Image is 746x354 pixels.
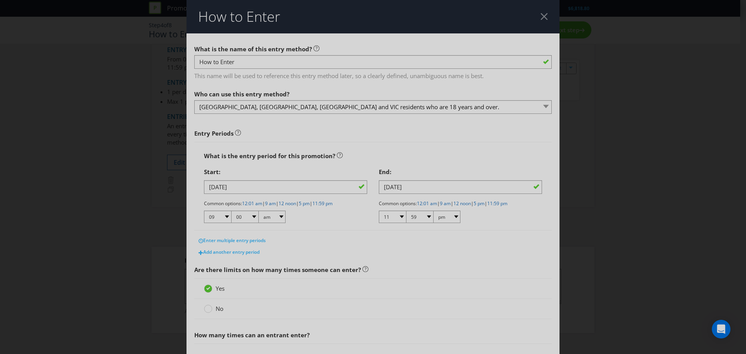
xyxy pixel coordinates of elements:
[194,331,310,339] span: How many times can an entrant enter?
[265,200,276,207] a: 9 am
[194,69,552,80] span: This name will be used to reference this entry method later, so a clearly defined, unambiguous na...
[194,266,361,274] span: Are there limits on how many times someone can enter?
[194,129,234,137] strong: Entry Periods
[194,90,289,98] span: Who can use this entry method?
[279,200,296,207] a: 12 noon
[276,200,279,207] span: |
[203,237,266,244] span: Enter multiple entry periods
[487,200,507,207] a: 11:59 pm
[204,200,242,207] span: Common options:
[194,246,264,258] button: Add another entry period
[312,200,333,207] a: 11:59 pm
[203,249,260,255] span: Add another entry period
[204,152,335,160] span: What is the entry period for this promotion?
[471,200,474,207] span: |
[453,200,471,207] a: 12 noon
[310,200,312,207] span: |
[712,320,730,338] div: Open Intercom Messenger
[216,305,223,312] span: No
[474,200,485,207] a: 5 pm
[262,200,265,207] span: |
[485,200,487,207] span: |
[299,200,310,207] a: 5 pm
[451,200,453,207] span: |
[194,45,312,53] span: What is the name of this entry method?
[417,200,437,207] a: 12:01 am
[296,200,299,207] span: |
[242,200,262,207] a: 12:01 am
[379,180,542,194] input: DD/MM/YY
[204,180,367,194] input: DD/MM/YY
[194,235,270,246] button: Enter multiple entry periods
[440,200,451,207] a: 9 am
[437,200,440,207] span: |
[379,164,542,180] div: End:
[216,284,225,292] span: Yes
[204,164,367,180] div: Start:
[379,200,417,207] span: Common options:
[198,9,280,24] h2: How to Enter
